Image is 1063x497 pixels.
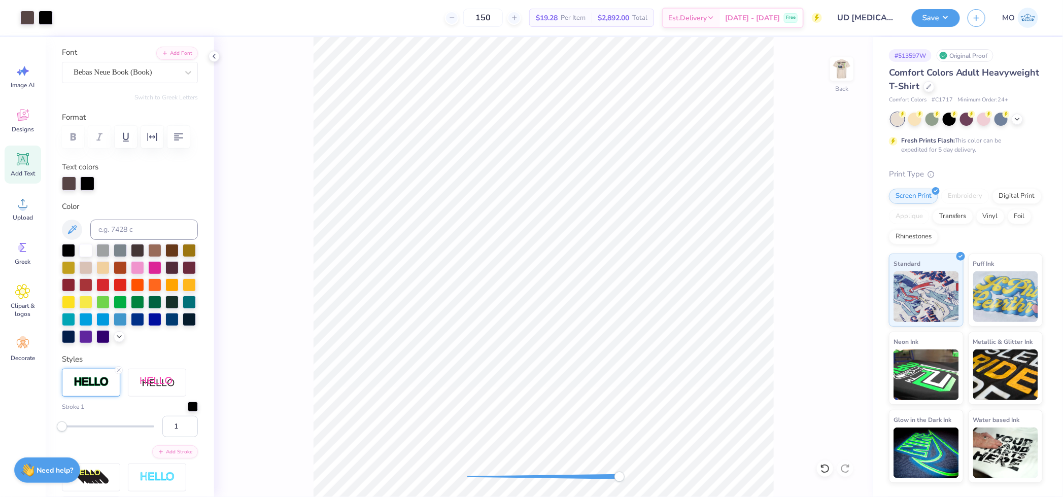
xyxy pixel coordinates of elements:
img: Metallic & Glitter Ink [973,349,1039,400]
img: Shadow [140,376,175,389]
div: Accessibility label [57,421,67,431]
button: Save [912,9,960,27]
input: Untitled Design [830,8,904,28]
img: Mirabelle Olis [1018,8,1038,28]
label: Text colors [62,161,98,173]
span: Puff Ink [973,258,995,269]
label: Stroke 1 [62,402,84,411]
button: Add Stroke [152,445,198,458]
span: Total [632,13,647,23]
div: # 513597W [889,49,932,62]
img: Neon Ink [894,349,959,400]
div: This color can be expedited for 5 day delivery. [901,136,1026,154]
span: Upload [13,214,33,222]
span: Free [786,14,796,21]
span: MO [1003,12,1015,24]
img: Negative Space [140,472,175,483]
img: Water based Ink [973,428,1039,478]
label: Font [62,47,77,58]
div: Digital Print [992,189,1042,204]
a: MO [998,8,1043,28]
span: Per Item [561,13,586,23]
strong: Fresh Prints Flash: [901,136,955,145]
span: Greek [15,258,31,266]
div: Print Type [889,168,1043,180]
span: Water based Ink [973,414,1020,425]
div: Transfers [933,209,973,224]
label: Styles [62,353,83,365]
span: Add Text [11,169,35,177]
img: Glow in the Dark Ink [894,428,959,478]
img: Puff Ink [973,271,1039,322]
span: Clipart & logos [6,302,40,318]
span: Minimum Order: 24 + [958,96,1009,104]
span: Neon Ink [894,336,918,347]
button: Switch to Greek Letters [134,93,198,101]
div: Screen Print [889,189,938,204]
span: Image AI [11,81,35,89]
div: Back [835,84,848,93]
img: Stroke [74,376,109,388]
span: Decorate [11,354,35,362]
button: Add Font [156,47,198,60]
img: Standard [894,271,959,322]
div: Rhinestones [889,229,938,244]
span: Comfort Colors Adult Heavyweight T-Shirt [889,66,1040,92]
span: Est. Delivery [668,13,707,23]
span: Designs [12,125,34,133]
span: $2,892.00 [598,13,629,23]
span: Metallic & Glitter Ink [973,336,1033,347]
span: Standard [894,258,920,269]
input: – – [463,9,503,27]
img: Back [832,59,852,79]
label: Color [62,201,198,212]
div: Embroidery [941,189,989,204]
span: $19.28 [536,13,558,23]
label: Format [62,112,198,123]
img: 3D Illusion [74,469,109,485]
strong: Need help? [37,466,74,475]
div: Applique [889,209,930,224]
div: Original Proof [937,49,993,62]
div: Vinyl [976,209,1005,224]
input: e.g. 7428 c [90,220,198,240]
div: Foil [1008,209,1032,224]
div: Accessibility label [614,472,625,482]
span: # C1717 [932,96,953,104]
span: [DATE] - [DATE] [725,13,780,23]
span: Comfort Colors [889,96,927,104]
span: Glow in the Dark Ink [894,414,951,425]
